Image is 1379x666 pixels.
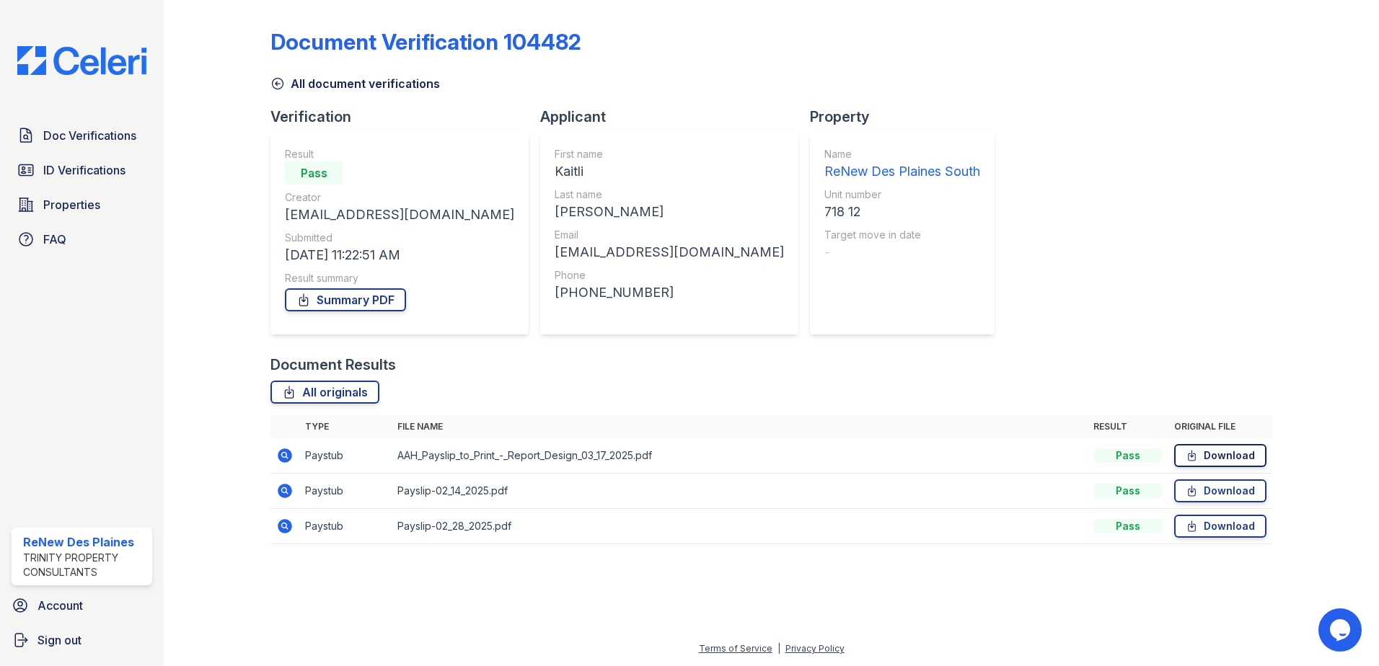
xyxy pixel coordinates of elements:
a: All document verifications [270,75,440,92]
a: Summary PDF [285,288,406,311]
div: Pass [1093,484,1163,498]
a: Download [1174,515,1266,538]
div: [EMAIL_ADDRESS][DOMAIN_NAME] [285,205,514,225]
div: Trinity Property Consultants [23,551,146,580]
a: Account [6,591,158,620]
span: Sign out [38,631,81,649]
div: Email [555,228,784,242]
div: [PHONE_NUMBER] [555,283,784,303]
div: Pass [285,161,343,185]
div: Document Verification 104482 [270,29,581,55]
div: - [824,242,980,262]
iframe: chat widget [1318,608,1365,652]
div: [PERSON_NAME] [555,202,784,222]
div: Name [824,147,980,161]
div: Kaitli [555,161,784,182]
a: Name ReNew Des Plaines South [824,147,980,182]
div: Unit number [824,187,980,202]
div: Property [810,107,1006,127]
div: ReNew Des Plaines [23,533,146,551]
th: Original file [1168,415,1272,438]
th: File name [392,415,1088,438]
span: Account [38,597,83,614]
a: All originals [270,381,379,404]
div: Document Results [270,355,396,375]
td: Payslip-02_28_2025.pdf [392,509,1088,544]
td: Paystub [299,509,392,544]
div: Last name [555,187,784,202]
a: Doc Verifications [12,121,152,150]
div: Target move in date [824,228,980,242]
div: | [777,643,780,654]
div: Applicant [540,107,810,127]
div: Pass [1093,519,1163,533]
a: Terms of Service [699,643,772,654]
div: [EMAIL_ADDRESS][DOMAIN_NAME] [555,242,784,262]
div: Pass [1093,448,1163,463]
a: FAQ [12,225,152,254]
div: Result [285,147,514,161]
span: Properties [43,196,100,213]
div: Submitted [285,231,514,245]
div: Result summary [285,271,514,285]
td: Paystub [299,438,392,474]
div: 718 12 [824,202,980,222]
td: Payslip-02_14_2025.pdf [392,474,1088,509]
span: Doc Verifications [43,127,136,144]
a: Properties [12,190,152,219]
div: First name [555,147,784,161]
div: Verification [270,107,540,127]
th: Type [299,415,392,438]
span: FAQ [43,231,66,248]
div: ReNew Des Plaines South [824,161,980,182]
span: ID Verifications [43,161,125,179]
a: Sign out [6,626,158,654]
td: AAH_Payslip_to_Print_-_Report_Design_03_17_2025.pdf [392,438,1088,474]
a: Download [1174,479,1266,502]
a: Download [1174,444,1266,467]
td: Paystub [299,474,392,509]
div: Creator [285,190,514,205]
img: CE_Logo_Blue-a8612792a0a2168367f1c8372b55b34899dd931a85d93a1a3d3e32e68fde9ad4.png [6,46,158,75]
div: [DATE] 11:22:51 AM [285,245,514,265]
a: Privacy Policy [785,643,845,654]
th: Result [1088,415,1168,438]
div: Phone [555,268,784,283]
a: ID Verifications [12,156,152,185]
